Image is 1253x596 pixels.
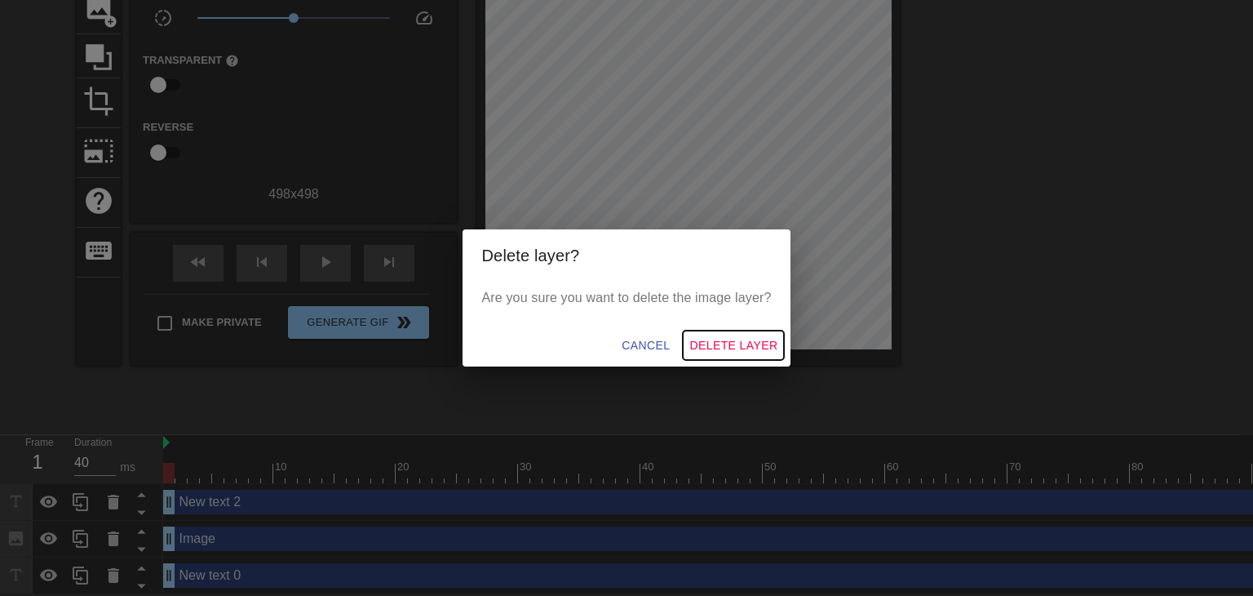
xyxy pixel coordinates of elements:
button: Cancel [615,331,676,361]
span: Delete Layer [689,336,777,356]
span: Cancel [622,336,670,356]
p: Are you sure you want to delete the image layer? [482,288,772,308]
h2: Delete layer? [482,242,772,269]
button: Delete Layer [683,331,784,361]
